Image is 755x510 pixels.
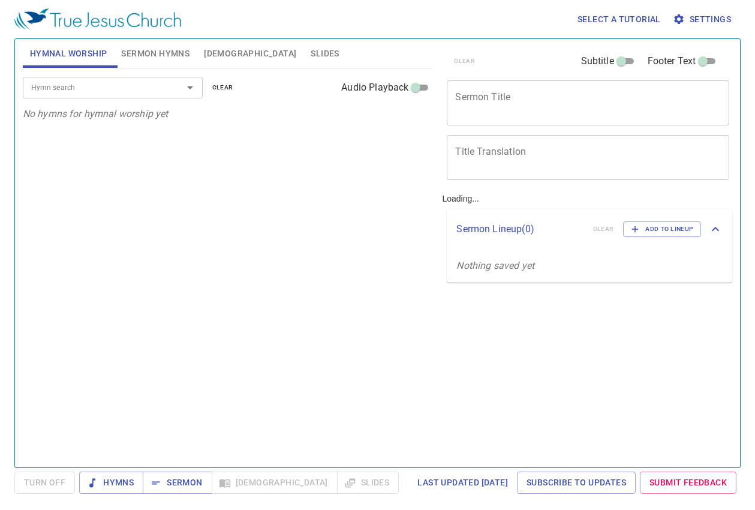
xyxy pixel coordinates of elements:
[581,54,614,68] span: Subtitle
[648,54,696,68] span: Footer Text
[573,8,666,31] button: Select a tutorial
[649,475,727,490] span: Submit Feedback
[14,8,181,30] img: True Jesus Church
[23,108,169,119] i: No hymns for hymnal worship yet
[182,79,198,96] button: Open
[640,472,736,494] a: Submit Feedback
[30,46,107,61] span: Hymnal Worship
[341,80,408,95] span: Audio Playback
[631,224,693,235] span: Add to Lineup
[517,472,636,494] a: Subscribe to Updates
[456,260,534,271] i: Nothing saved yet
[447,209,732,249] div: Sermon Lineup(0)clearAdd to Lineup
[152,475,202,490] span: Sermon
[456,222,583,236] p: Sermon Lineup ( 0 )
[121,46,189,61] span: Sermon Hymns
[205,80,240,95] button: clear
[143,472,212,494] button: Sermon
[527,475,626,490] span: Subscribe to Updates
[413,472,513,494] a: Last updated [DATE]
[670,8,736,31] button: Settings
[437,34,737,463] div: Loading...
[204,46,296,61] span: [DEMOGRAPHIC_DATA]
[212,82,233,93] span: clear
[675,12,731,27] span: Settings
[89,475,134,490] span: Hymns
[577,12,661,27] span: Select a tutorial
[311,46,339,61] span: Slides
[623,221,701,237] button: Add to Lineup
[79,472,143,494] button: Hymns
[417,475,508,490] span: Last updated [DATE]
